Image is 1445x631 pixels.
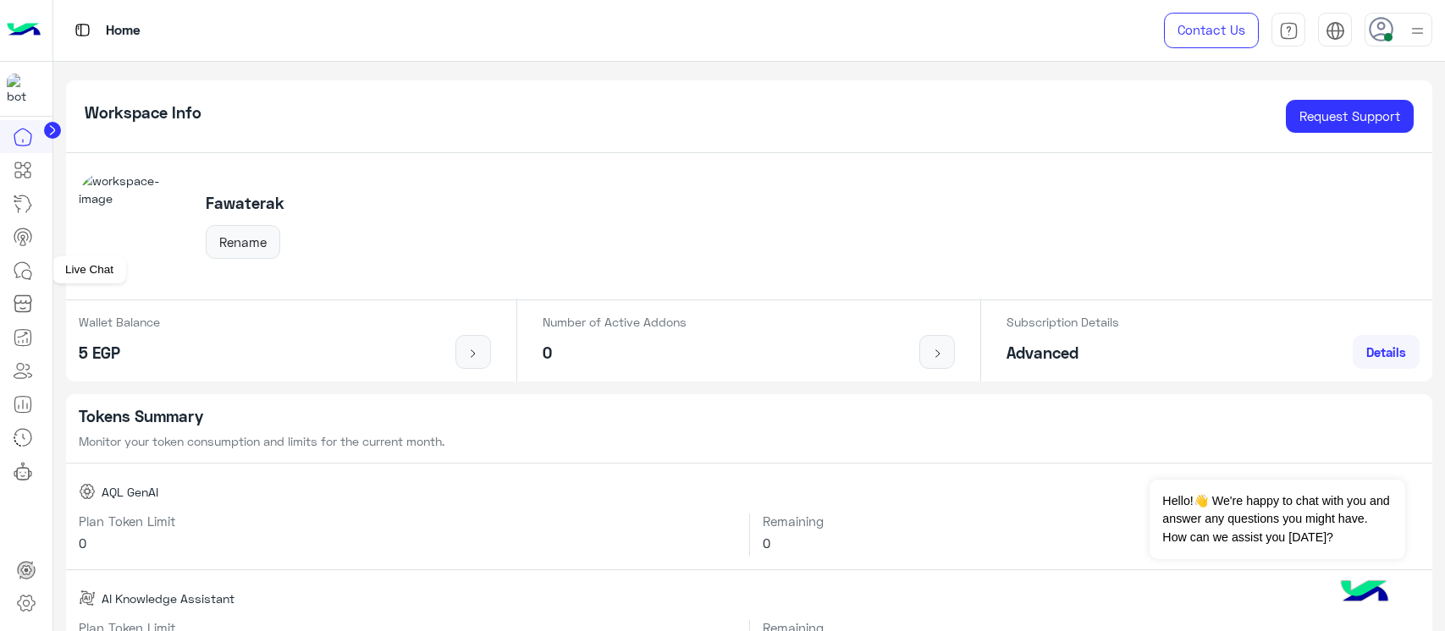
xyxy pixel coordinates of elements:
[927,347,948,360] img: icon
[543,343,687,363] h5: 0
[763,513,1420,529] h6: Remaining
[463,347,484,360] img: icon
[1353,335,1420,369] a: Details
[206,225,280,259] button: Rename
[79,407,1420,426] h5: Tokens Summary
[52,256,126,283] div: Live Chat
[79,513,736,529] h6: Plan Token Limit
[72,19,93,41] img: tab
[1164,13,1259,48] a: Contact Us
[7,74,37,104] img: 171468393613305
[543,313,687,331] p: Number of Active Addons
[1279,21,1299,41] img: tab
[1271,13,1305,48] a: tab
[1286,100,1414,134] a: Request Support
[1007,313,1119,331] p: Subscription Details
[102,483,158,501] span: AQL GenAI
[79,343,160,363] h5: 5 EGP
[1407,20,1428,41] img: profile
[106,19,141,42] p: Home
[206,194,284,213] h5: Fawaterak
[85,103,201,123] h5: Workspace Info
[763,535,1420,551] h6: 0
[79,313,160,331] p: Wallet Balance
[79,432,1420,450] p: Monitor your token consumption and limits for the current month.
[1326,21,1345,41] img: tab
[1007,343,1119,363] h5: Advanced
[79,590,96,606] img: AI Knowledge Assistant
[1335,563,1394,623] img: hulul-logo.png
[1366,344,1406,359] span: Details
[7,13,41,48] img: Logo
[79,535,736,551] h6: 0
[79,483,96,500] img: AQL GenAI
[1150,480,1404,559] span: Hello!👋 We're happy to chat with you and answer any questions you might have. How can we assist y...
[79,172,187,280] img: workspace-image
[102,590,234,607] span: AI Knowledge Assistant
